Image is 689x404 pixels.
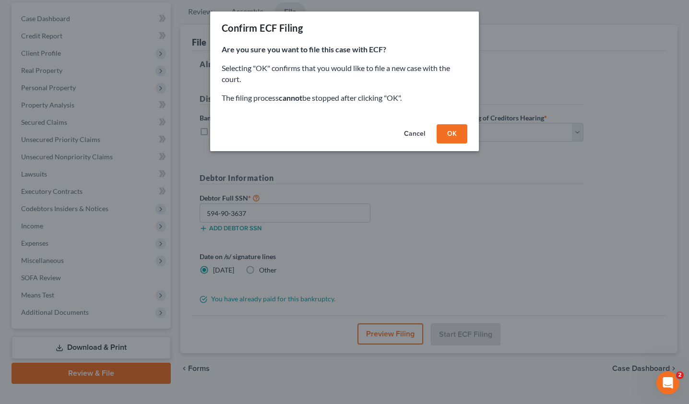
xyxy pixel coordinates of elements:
p: Selecting "OK" confirms that you would like to file a new case with the court. [222,63,467,85]
div: Confirm ECF Filing [222,21,303,35]
strong: Are you sure you want to file this case with ECF? [222,45,386,54]
iframe: Intercom live chat [656,371,679,394]
button: OK [437,124,467,143]
button: Cancel [396,124,433,143]
p: The filing process be stopped after clicking "OK". [222,93,467,104]
strong: cannot [279,93,302,102]
span: 2 [676,371,684,379]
